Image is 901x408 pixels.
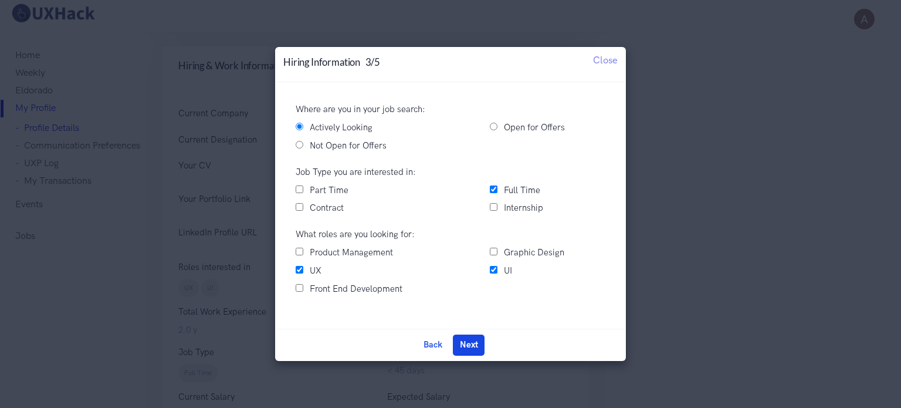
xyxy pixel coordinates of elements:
label: UX [310,264,321,278]
button: Close [585,47,626,73]
button: Next [453,335,485,356]
label: Open for Offers [504,121,565,135]
label: Contract [310,201,344,215]
label: Front End Development [310,282,402,296]
label: Product Management [310,246,393,260]
label: Where are you in your job search: [296,103,425,117]
h4: Hiring Information 3/5 [283,55,380,69]
span: Close [593,54,618,66]
label: What roles are you looking for: [296,228,415,242]
button: Back [416,335,449,356]
label: Job Type you are interested in: [296,166,416,180]
label: UI [504,264,512,278]
label: Part Time [310,184,348,198]
label: Actively Looking [310,121,372,135]
label: Not Open for Offers [310,139,387,153]
label: Internship [504,201,543,215]
label: Graphic Design [504,246,564,260]
label: Full Time [504,184,540,198]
